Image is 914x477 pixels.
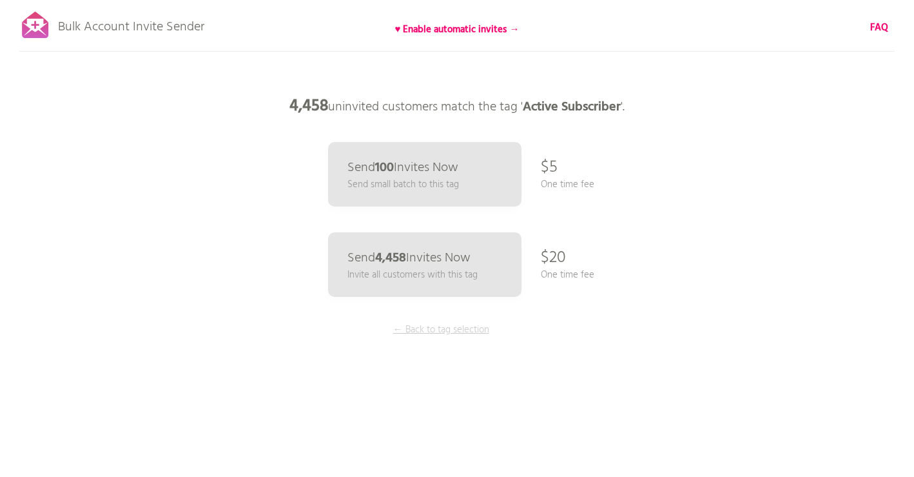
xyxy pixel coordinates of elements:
[870,20,888,36] b: FAQ
[523,97,621,117] b: Active Subscriber
[289,94,328,119] b: 4,458
[375,248,406,269] b: 4,458
[328,232,521,297] a: Send4,458Invites Now Invite all customers with this tag
[58,8,204,40] p: Bulk Account Invite Sender
[541,268,594,282] p: One time fee
[347,178,459,192] p: Send small batch to this tag
[541,178,594,192] p: One time fee
[347,268,478,282] p: Invite all customers with this tag
[395,22,520,37] b: ♥ Enable automatic invites →
[347,252,471,265] p: Send Invites Now
[870,21,888,35] a: FAQ
[541,148,558,187] p: $5
[393,323,489,337] p: ← Back to tag selection
[541,239,566,278] p: $20
[375,157,394,178] b: 100
[264,87,650,126] p: uninvited customers match the tag ' '.
[347,161,458,174] p: Send Invites Now
[328,142,521,207] a: Send100Invites Now Send small batch to this tag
